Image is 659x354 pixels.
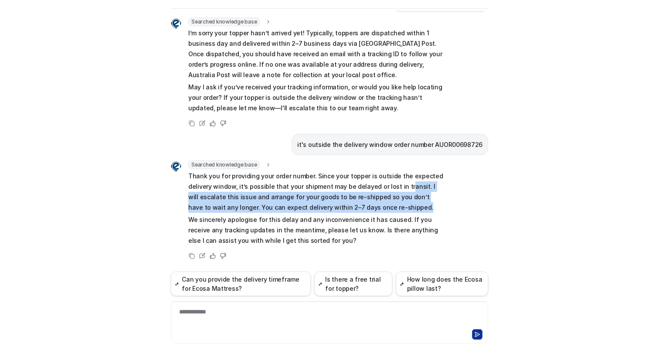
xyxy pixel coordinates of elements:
img: Widget [171,161,181,172]
p: I’m sorry your topper hasn’t arrived yet! Typically, toppers are dispatched within 1 business day... [188,28,443,80]
button: How long does the Ecosa pillow last? [396,272,488,296]
p: May I ask if you’ve received your tracking information, or would you like help locating your orde... [188,82,443,113]
span: Searched knowledge base [188,160,260,169]
button: Can you provide the delivery timeframe for Ecosa Mattress? [171,272,311,296]
span: Searched knowledge base [188,17,260,26]
p: We sincerely apologise for this delay and any inconvenience it has caused. If you receive any tra... [188,214,443,246]
p: Thank you for providing your order number. Since your topper is outside the expected delivery win... [188,171,443,213]
button: Is there a free trial for topper? [314,272,392,296]
img: Widget [171,18,181,29]
p: it's outside the delivery window order number AUOR00698726 [297,140,482,150]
